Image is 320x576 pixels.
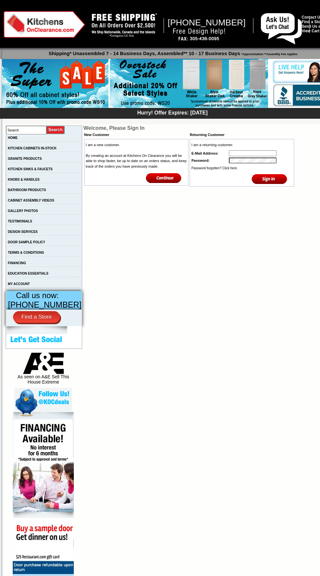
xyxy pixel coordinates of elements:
b: E-Mail Address: [191,151,218,155]
span: *Approximation **Assembly Fee Applies [240,51,297,56]
img: Kitchens on Clearance Logo [4,11,85,38]
b: Password: [191,159,210,162]
a: HOME [8,136,18,140]
td: I am a new customer. By creating an account at Kitchens On Clearance you will be able to shop fas... [85,142,188,170]
a: EDUCATION ESSENTIALS [8,272,48,275]
a: GALLERY PHOTOS [8,209,38,213]
a: DESIGN SERVICES [8,230,38,234]
a: KNOBS & HANDLES [8,178,40,181]
a: GRANITE PRODUCTS [8,157,42,160]
b: Returning Customer [190,133,224,137]
td: I am a returning customer. [191,142,293,148]
span: [PHONE_NUMBER] [8,300,82,309]
img: Continue [146,173,182,183]
b: New Customer [84,133,109,137]
a: CABINET ASSEMBLY VIDEOS [8,199,54,202]
input: Submit [46,126,65,134]
a: KITCHEN SINKS & FAUCETS [8,167,53,171]
a: DOOR SAMPLE POLICY [8,240,45,244]
span: Call us now: [16,291,59,300]
div: As seen on A&E Sell This House Extreme [14,353,72,388]
input: Sign In [252,174,287,184]
a: View Cart [302,29,319,33]
span: [PHONE_NUMBER] [168,18,246,27]
a: FINANCING [8,261,26,265]
a: Password forgotten? Click here. [191,166,238,170]
a: TERMS & CONDITIONS [8,251,44,254]
a: BATHROOM PRODUCTS [8,188,46,192]
a: MY ACCOUNT [8,282,30,286]
a: TESTIMONIALS [8,220,32,223]
a: Find a Store [13,311,60,323]
a: KITCHEN CABINETS IN-STOCK [8,146,56,150]
td: Welcome, Please Sign In [84,125,295,131]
